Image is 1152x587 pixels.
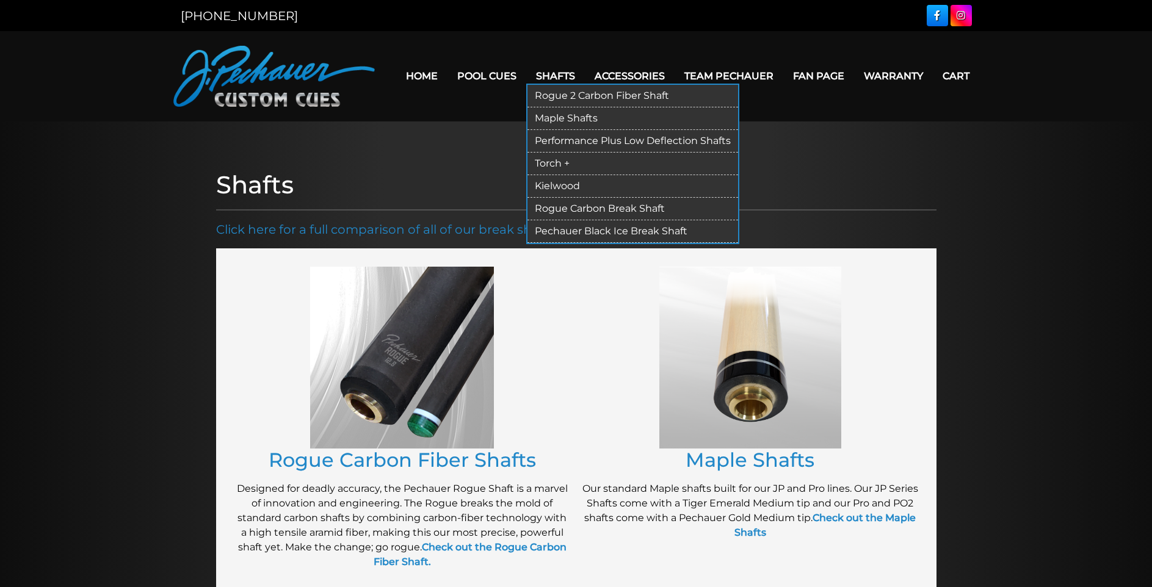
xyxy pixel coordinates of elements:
a: Pechauer Black Ice Break Shaft [527,220,738,243]
a: Shafts [526,60,585,92]
a: Rogue 2 Carbon Fiber Shaft [527,85,738,107]
a: Home [396,60,447,92]
img: Pechauer Custom Cues [173,46,375,107]
a: Warranty [854,60,933,92]
a: Torch + [527,153,738,175]
a: Fan Page [783,60,854,92]
a: Kielwood [527,175,738,198]
h1: Shafts [216,170,936,200]
a: Rogue Carbon Break Shaft [527,198,738,220]
a: Cart [933,60,979,92]
a: Click here for a full comparison of all of our break shafts. [216,222,557,237]
a: [PHONE_NUMBER] [181,9,298,23]
a: Rogue Carbon Fiber Shafts [269,448,536,472]
a: Check out the Rogue Carbon Fiber Shaft. [374,541,567,567]
a: Check out the Maple Shafts [734,512,916,538]
a: Maple Shafts [527,107,738,130]
a: Accessories [585,60,675,92]
a: Team Pechauer [675,60,783,92]
p: Our standard Maple shafts built for our JP and Pro lines. Our JP Series Shafts come with a Tiger ... [582,481,918,540]
a: Performance Plus Low Deflection Shafts [527,130,738,153]
p: Designed for deadly accuracy, the Pechauer Rogue Shaft is a marvel of innovation and engineering.... [234,481,570,569]
a: Pool Cues [447,60,526,92]
a: Maple Shafts [686,448,814,472]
